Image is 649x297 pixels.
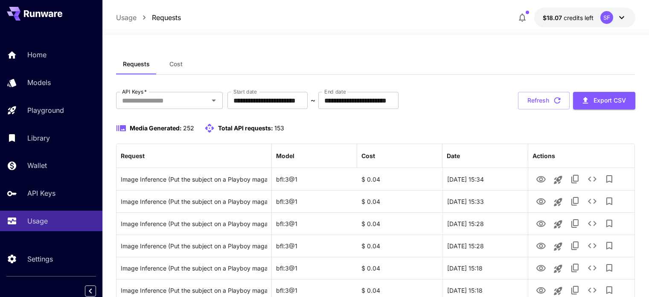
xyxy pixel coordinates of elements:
[601,193,618,210] button: Add to library
[442,212,528,235] div: 27 Sep, 2025 15:28
[357,257,442,279] div: $ 0.04
[550,171,567,188] button: Launch in playground
[233,88,257,95] label: Start date
[584,171,601,188] button: See details
[123,60,150,68] span: Requests
[533,259,550,276] button: View
[567,215,584,232] button: Copy TaskUUID
[152,12,181,23] a: Requests
[27,105,64,115] p: Playground
[361,152,375,159] div: Cost
[116,12,137,23] a: Usage
[533,152,555,159] div: Actions
[121,168,267,190] div: Click to copy prompt
[27,133,50,143] p: Library
[272,190,357,212] div: bfl:3@1
[272,168,357,190] div: bfl:3@1
[121,257,267,279] div: Click to copy prompt
[442,168,528,190] div: 27 Sep, 2025 15:34
[27,77,51,88] p: Models
[121,191,267,212] div: Click to copy prompt
[311,95,315,106] p: ~
[27,254,53,264] p: Settings
[116,12,181,23] nav: breadcrumb
[324,88,346,95] label: End date
[442,257,528,279] div: 27 Sep, 2025 15:18
[567,237,584,254] button: Copy TaskUUID
[518,92,570,109] button: Refresh
[567,259,584,276] button: Copy TaskUUID
[567,193,584,210] button: Copy TaskUUID
[169,60,183,68] span: Cost
[442,190,528,212] div: 27 Sep, 2025 15:33
[533,170,550,188] button: View
[601,237,618,254] button: Add to library
[27,160,47,171] p: Wallet
[534,8,635,27] button: $18.07322SF
[85,285,96,297] button: Collapse sidebar
[600,11,613,24] div: SF
[447,152,460,159] div: Date
[564,14,594,21] span: credits left
[550,260,567,277] button: Launch in playground
[27,216,48,226] p: Usage
[543,13,594,22] div: $18.07322
[573,92,635,109] button: Export CSV
[121,213,267,235] div: Click to copy prompt
[276,152,294,159] div: Model
[442,235,528,257] div: 27 Sep, 2025 15:28
[121,235,267,257] div: Click to copy prompt
[601,259,618,276] button: Add to library
[550,194,567,211] button: Launch in playground
[533,215,550,232] button: View
[543,14,564,21] span: $18.07
[550,216,567,233] button: Launch in playground
[27,50,47,60] p: Home
[601,215,618,232] button: Add to library
[218,124,273,132] span: Total API requests:
[208,94,220,106] button: Open
[533,237,550,254] button: View
[357,212,442,235] div: $ 0.04
[122,88,147,95] label: API Keys
[584,259,601,276] button: See details
[357,190,442,212] div: $ 0.04
[274,124,284,132] span: 153
[272,212,357,235] div: bfl:3@1
[584,215,601,232] button: See details
[601,171,618,188] button: Add to library
[584,193,601,210] button: See details
[550,238,567,255] button: Launch in playground
[272,257,357,279] div: bfl:3@1
[567,171,584,188] button: Copy TaskUUID
[584,237,601,254] button: See details
[27,188,55,198] p: API Keys
[357,168,442,190] div: $ 0.04
[272,235,357,257] div: bfl:3@1
[183,124,194,132] span: 252
[533,192,550,210] button: View
[357,235,442,257] div: $ 0.04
